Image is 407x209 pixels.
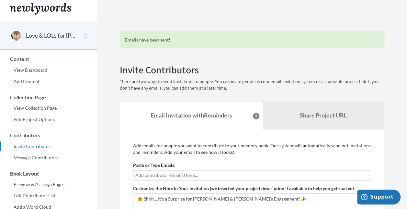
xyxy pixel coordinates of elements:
[357,190,401,206] iframe: Opens a widget where you can chat to one of our agents
[10,3,71,15] img: Newlywords logo
[135,172,369,179] input: Add contributor email(s) here...
[120,31,384,48] div: Emails have been sent!
[133,142,371,155] p: Add emails for people you want to contribute to your memory book. Our system will automatically s...
[300,112,347,119] b: Share Project URL
[120,79,384,92] p: There are two ways to send invitations to people. You can invite people via our email invitation ...
[151,112,232,119] strong: Email Invitation with Reminders
[0,56,97,62] h3: Content
[0,94,97,100] h3: Collection Page
[0,132,97,138] h3: Contributors
[133,162,175,168] label: Paste or Type Emails:
[133,185,354,192] label: Customize the Note in Your Invitation (we inserted your project description if available to help ...
[0,171,97,177] h3: Book Layout
[26,31,78,40] button: Love & LOLs for [PERSON_NAME] & [PERSON_NAME] ❤️😂
[120,65,384,75] h2: Invite Contributors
